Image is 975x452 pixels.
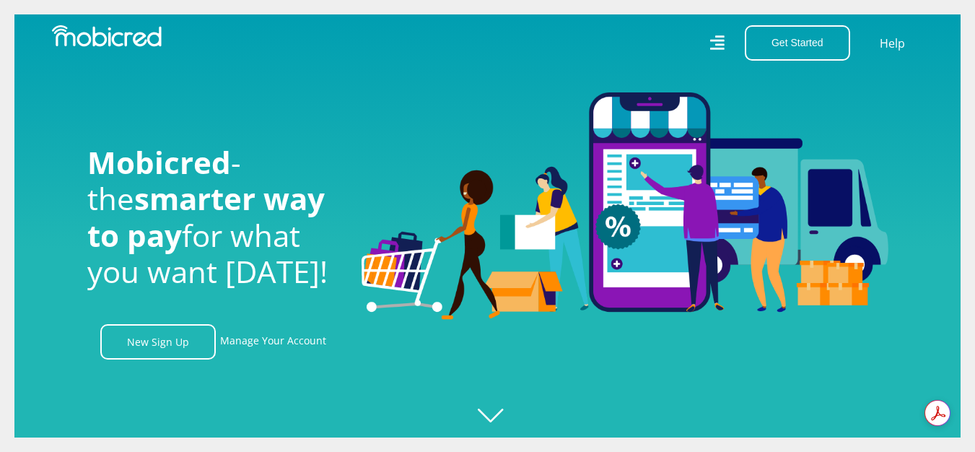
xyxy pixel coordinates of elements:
span: smarter way to pay [87,178,325,255]
img: Mobicred [52,25,162,47]
a: Manage Your Account [220,324,326,360]
span: Mobicred [87,142,231,183]
a: New Sign Up [100,324,216,360]
h1: - the for what you want [DATE]! [87,144,340,290]
button: Get Started [745,25,850,61]
img: Welcome to Mobicred [362,92,888,321]
a: Help [879,34,906,53]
